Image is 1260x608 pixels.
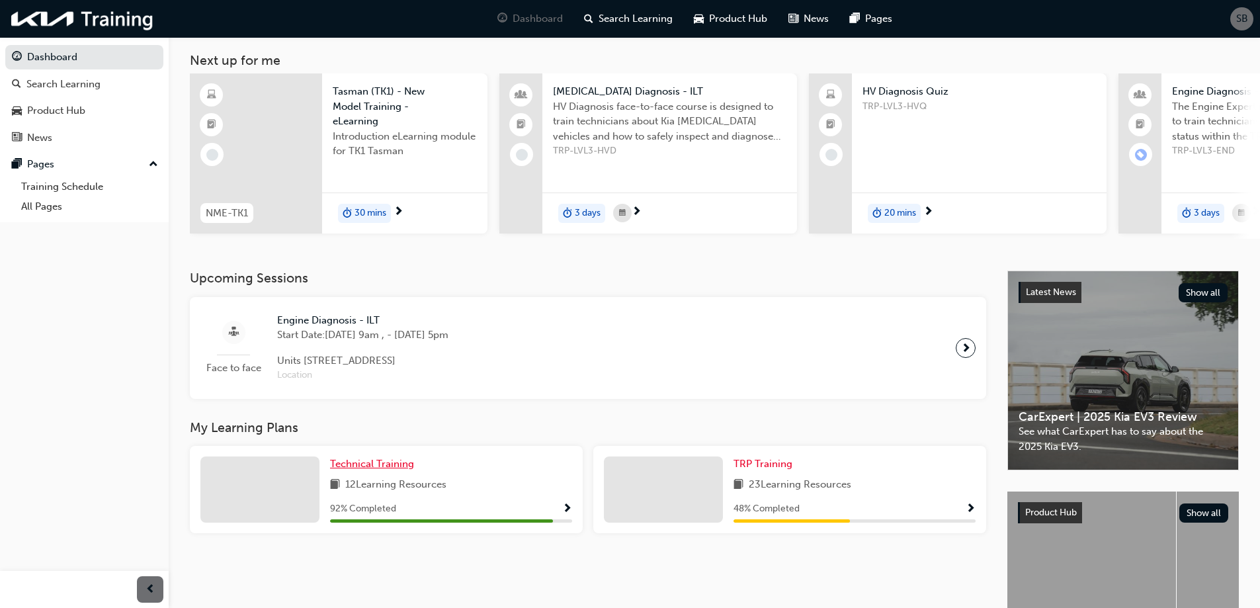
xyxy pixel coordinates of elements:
[734,501,800,517] span: 48 % Completed
[5,72,163,97] a: Search Learning
[862,99,1096,114] span: TRP-LVL3-HVQ
[884,206,916,221] span: 20 mins
[27,157,54,172] div: Pages
[12,132,22,144] span: news-icon
[872,205,882,222] span: duration-icon
[345,477,446,494] span: 12 Learning Resources
[149,156,158,173] span: up-icon
[146,582,155,598] span: prev-icon
[804,11,829,26] span: News
[573,5,683,32] a: search-iconSearch Learning
[1179,283,1228,302] button: Show all
[26,77,101,92] div: Search Learning
[1238,205,1245,222] span: calendar-icon
[553,84,786,99] span: [MEDICAL_DATA] Diagnosis - ILT
[229,324,239,341] span: sessionType_FACE_TO_FACE-icon
[206,149,218,161] span: learningRecordVerb_NONE-icon
[12,105,22,117] span: car-icon
[862,84,1096,99] span: HV Diagnosis Quiz
[1019,424,1228,454] span: See what CarExpert has to say about the 2025 Kia EV3.
[1007,271,1239,470] a: Latest NewsShow allCarExpert | 2025 Kia EV3 ReviewSee what CarExpert has to say about the 2025 Ki...
[749,477,851,494] span: 23 Learning Resources
[709,11,767,26] span: Product Hub
[1019,410,1228,425] span: CarExpert | 2025 Kia EV3 Review
[330,477,340,494] span: book-icon
[517,116,526,134] span: booktick-icon
[1026,286,1076,298] span: Latest News
[355,206,386,221] span: 30 mins
[5,126,163,150] a: News
[584,11,593,27] span: search-icon
[1230,7,1253,30] button: SB
[683,5,778,32] a: car-iconProduct Hub
[562,501,572,517] button: Show Progress
[923,206,933,218] span: next-icon
[487,5,573,32] a: guage-iconDashboard
[563,205,572,222] span: duration-icon
[7,5,159,32] img: kia-training
[330,501,396,517] span: 92 % Completed
[333,129,477,159] span: Introduction eLearning module for TK1 Tasman
[277,353,448,369] span: Units [STREET_ADDRESS]
[516,149,528,161] span: learningRecordVerb_NONE-icon
[778,5,839,32] a: news-iconNews
[734,458,792,470] span: TRP Training
[966,503,976,515] span: Show Progress
[333,84,477,129] span: Tasman (TK1) - New Model Training - eLearning
[277,327,448,343] span: Start Date: [DATE] 9am , - [DATE] 5pm
[865,11,892,26] span: Pages
[190,420,986,435] h3: My Learning Plans
[207,116,216,134] span: booktick-icon
[1025,507,1077,518] span: Product Hub
[562,503,572,515] span: Show Progress
[12,79,21,91] span: search-icon
[734,456,798,472] a: TRP Training
[190,271,986,286] h3: Upcoming Sessions
[1135,149,1147,161] span: learningRecordVerb_ENROLL-icon
[517,87,526,104] span: people-icon
[200,308,976,388] a: Face to faceEngine Diagnosis - ILTStart Date:[DATE] 9am , - [DATE] 5pmUnits [STREET_ADDRESS]Location
[206,206,248,221] span: NME-TK1
[599,11,673,26] span: Search Learning
[169,53,1260,68] h3: Next up for me
[1136,116,1145,134] span: booktick-icon
[1019,282,1228,303] a: Latest NewsShow all
[330,458,414,470] span: Technical Training
[632,206,642,218] span: next-icon
[27,103,85,118] div: Product Hub
[553,99,786,144] span: HV Diagnosis face-to-face course is designed to train technicians about Kia [MEDICAL_DATA] vehicl...
[16,177,163,197] a: Training Schedule
[497,11,507,27] span: guage-icon
[5,42,163,152] button: DashboardSearch LearningProduct HubNews
[513,11,563,26] span: Dashboard
[499,73,797,234] a: [MEDICAL_DATA] Diagnosis - ILTHV Diagnosis face-to-face course is designed to train technicians a...
[5,45,163,69] a: Dashboard
[27,130,52,146] div: News
[1236,11,1248,26] span: SB
[1182,205,1191,222] span: duration-icon
[277,313,448,328] span: Engine Diagnosis - ILT
[966,501,976,517] button: Show Progress
[1018,502,1228,523] a: Product HubShow all
[826,116,835,134] span: booktick-icon
[5,152,163,177] button: Pages
[343,205,352,222] span: duration-icon
[394,206,403,218] span: next-icon
[809,73,1107,234] a: HV Diagnosis QuizTRP-LVL3-HVQduration-icon20 mins
[839,5,903,32] a: pages-iconPages
[12,52,22,64] span: guage-icon
[734,477,743,494] span: book-icon
[12,159,22,171] span: pages-icon
[190,73,487,234] a: NME-TK1Tasman (TK1) - New Model Training - eLearningIntroduction eLearning module for TK1 Tasmand...
[200,361,267,376] span: Face to face
[1179,503,1229,523] button: Show all
[277,368,448,383] span: Location
[619,205,626,222] span: calendar-icon
[207,87,216,104] span: learningResourceType_ELEARNING-icon
[1136,87,1145,104] span: people-icon
[694,11,704,27] span: car-icon
[16,196,163,217] a: All Pages
[5,99,163,123] a: Product Hub
[788,11,798,27] span: news-icon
